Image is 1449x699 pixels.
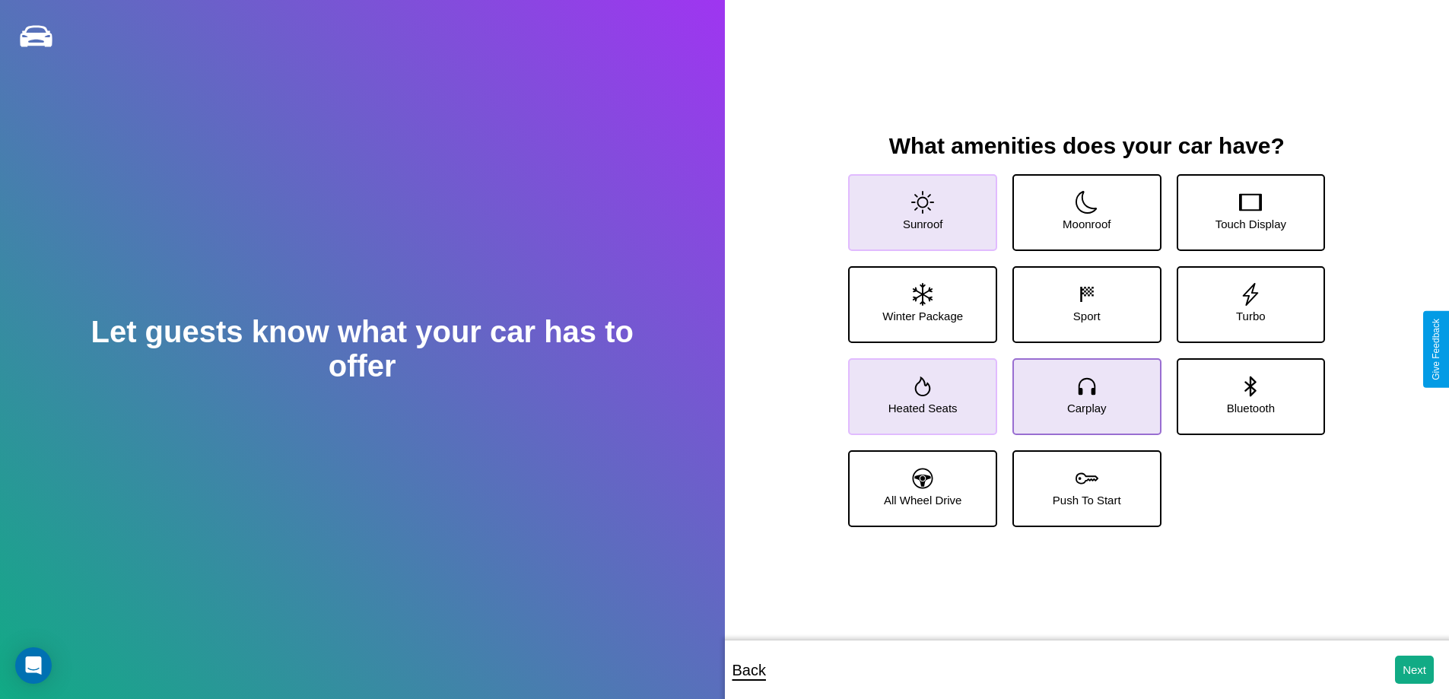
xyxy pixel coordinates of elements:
p: Back [732,656,766,684]
p: All Wheel Drive [884,490,962,510]
div: Open Intercom Messenger [15,647,52,684]
h2: Let guests know what your car has to offer [72,315,652,383]
p: Sport [1073,306,1101,326]
p: Turbo [1236,306,1266,326]
p: Carplay [1067,398,1107,418]
p: Bluetooth [1227,398,1275,418]
h3: What amenities does your car have? [833,133,1340,159]
button: Next [1395,656,1434,684]
p: Push To Start [1053,490,1121,510]
p: Winter Package [882,306,963,326]
p: Touch Display [1215,214,1286,234]
p: Moonroof [1063,214,1111,234]
p: Heated Seats [888,398,958,418]
div: Give Feedback [1431,319,1441,380]
p: Sunroof [903,214,943,234]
